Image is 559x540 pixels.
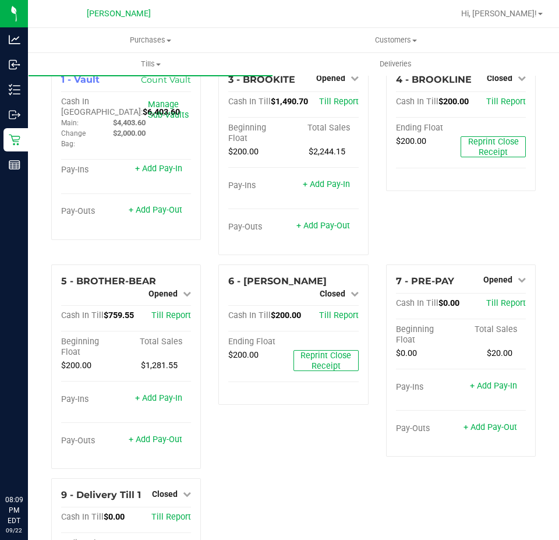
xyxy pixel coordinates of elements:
[486,298,526,308] a: Till Report
[396,74,472,85] span: 4 - BROOKLINE
[143,107,180,117] span: $6,403.60
[461,136,526,157] button: Reprint Close Receipt
[470,381,517,391] a: + Add Pay-In
[9,159,20,171] inline-svg: Reports
[228,310,271,320] span: Cash In Till
[228,276,327,287] span: 6 - [PERSON_NAME]
[61,206,126,217] div: Pay-Outs
[320,289,345,298] span: Closed
[61,165,126,175] div: Pay-Ins
[61,361,91,370] span: $200.00
[61,436,126,446] div: Pay-Outs
[296,221,350,231] a: + Add Pay-Out
[273,52,518,76] a: Deliveries
[126,337,192,347] div: Total Sales
[113,129,146,137] span: $2,000.00
[228,147,259,157] span: $200.00
[438,298,459,308] span: $0.00
[461,9,537,18] span: Hi, [PERSON_NAME]!
[129,205,182,215] a: + Add Pay-Out
[148,100,189,120] a: Manage Sub-Vaults
[396,276,454,287] span: 7 - PRE-PAY
[129,435,182,444] a: + Add Pay-Out
[396,136,426,146] span: $200.00
[464,422,517,432] a: + Add Pay-Out
[5,526,23,535] p: 09/22
[61,512,104,522] span: Cash In Till
[487,73,512,83] span: Closed
[319,310,359,320] a: Till Report
[61,119,79,127] span: Main:
[9,134,20,146] inline-svg: Retail
[28,35,273,45] span: Purchases
[316,73,345,83] span: Opened
[28,52,273,76] a: Tills
[396,123,461,133] div: Ending Float
[309,147,345,157] span: $2,244.15
[228,350,259,360] span: $200.00
[438,97,469,107] span: $200.00
[61,97,143,117] span: Cash In [GEOGRAPHIC_DATA]:
[228,97,271,107] span: Cash In Till
[61,310,104,320] span: Cash In Till
[303,179,350,189] a: + Add Pay-In
[396,382,461,393] div: Pay-Ins
[113,118,146,127] span: $4,403.60
[228,181,293,191] div: Pay-Ins
[151,310,191,320] a: Till Report
[29,59,273,69] span: Tills
[141,75,191,85] a: Count Vault
[9,109,20,121] inline-svg: Outbound
[396,348,417,358] span: $0.00
[300,351,351,371] span: Reprint Close Receipt
[487,348,512,358] span: $20.00
[135,164,182,174] a: + Add Pay-In
[61,337,126,358] div: Beginning Float
[483,275,512,284] span: Opened
[12,447,47,482] iframe: Resource center
[28,28,273,52] a: Purchases
[228,222,293,232] div: Pay-Outs
[104,512,125,522] span: $0.00
[293,350,359,371] button: Reprint Close Receipt
[61,74,100,85] span: 1 - Vault
[274,35,518,45] span: Customers
[228,74,295,85] span: 3 - BROOKITE
[228,123,293,144] div: Beginning Float
[9,59,20,70] inline-svg: Inbound
[364,59,427,69] span: Deliveries
[135,393,182,403] a: + Add Pay-In
[61,129,86,148] span: Change Bag:
[61,489,141,500] span: 9 - Delivery Till 1
[396,423,461,434] div: Pay-Outs
[148,289,178,298] span: Opened
[228,337,293,347] div: Ending Float
[461,324,526,335] div: Total Sales
[5,495,23,526] p: 08:09 PM EDT
[141,361,178,370] span: $1,281.55
[486,97,526,107] a: Till Report
[151,512,191,522] a: Till Report
[319,97,359,107] a: Till Report
[396,97,438,107] span: Cash In Till
[396,324,461,345] div: Beginning Float
[468,137,519,157] span: Reprint Close Receipt
[61,276,156,287] span: 5 - BROTHER-BEAR
[9,34,20,45] inline-svg: Analytics
[152,489,178,499] span: Closed
[293,123,359,133] div: Total Sales
[104,310,134,320] span: $759.55
[9,84,20,96] inline-svg: Inventory
[271,310,301,320] span: $200.00
[61,394,126,405] div: Pay-Ins
[271,97,308,107] span: $1,490.70
[273,28,518,52] a: Customers
[396,298,438,308] span: Cash In Till
[87,9,151,19] span: [PERSON_NAME]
